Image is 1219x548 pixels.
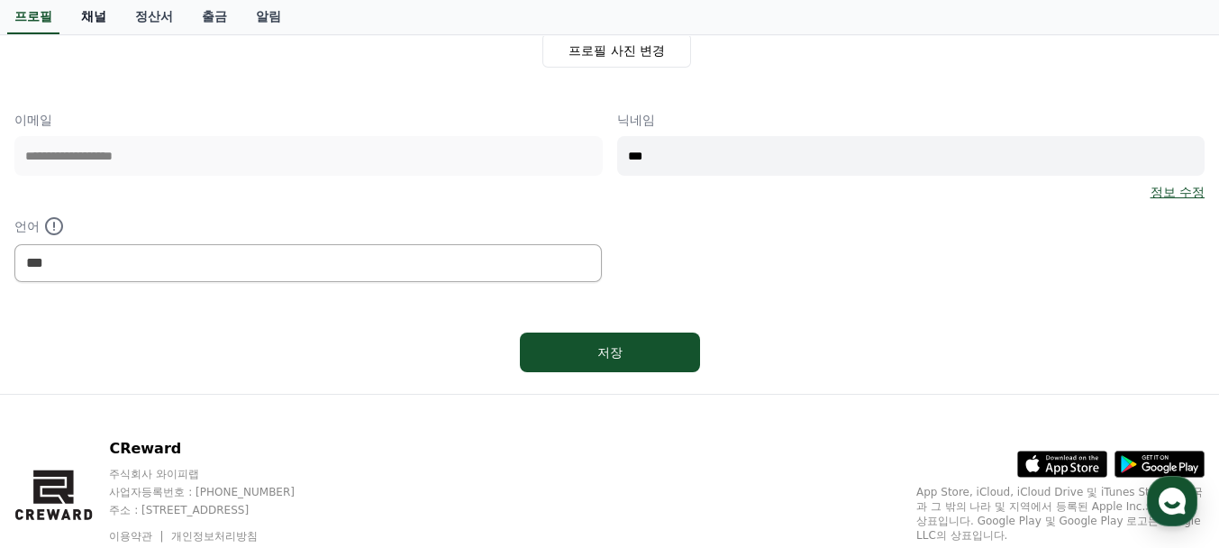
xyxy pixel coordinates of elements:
a: 홈 [5,398,119,443]
a: 설정 [232,398,346,443]
span: 설정 [278,425,300,440]
label: 프로필 사진 변경 [542,33,691,68]
p: CReward [109,438,329,460]
p: 이메일 [14,111,603,129]
p: App Store, iCloud, iCloud Drive 및 iTunes Store는 미국과 그 밖의 나라 및 지역에서 등록된 Apple Inc.의 서비스 상표입니다. Goo... [916,485,1205,543]
span: 대화 [165,426,186,441]
a: 이용약관 [109,530,166,543]
a: 대화 [119,398,232,443]
button: 저장 [520,333,700,372]
p: 언어 [14,215,603,237]
p: 닉네임 [617,111,1205,129]
div: 저장 [556,343,664,361]
a: 정보 수정 [1151,183,1205,201]
p: 사업자등록번호 : [PHONE_NUMBER] [109,485,329,499]
span: 홈 [57,425,68,440]
a: 개인정보처리방침 [171,530,258,543]
p: 주식회사 와이피랩 [109,467,329,481]
p: 주소 : [STREET_ADDRESS] [109,503,329,517]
